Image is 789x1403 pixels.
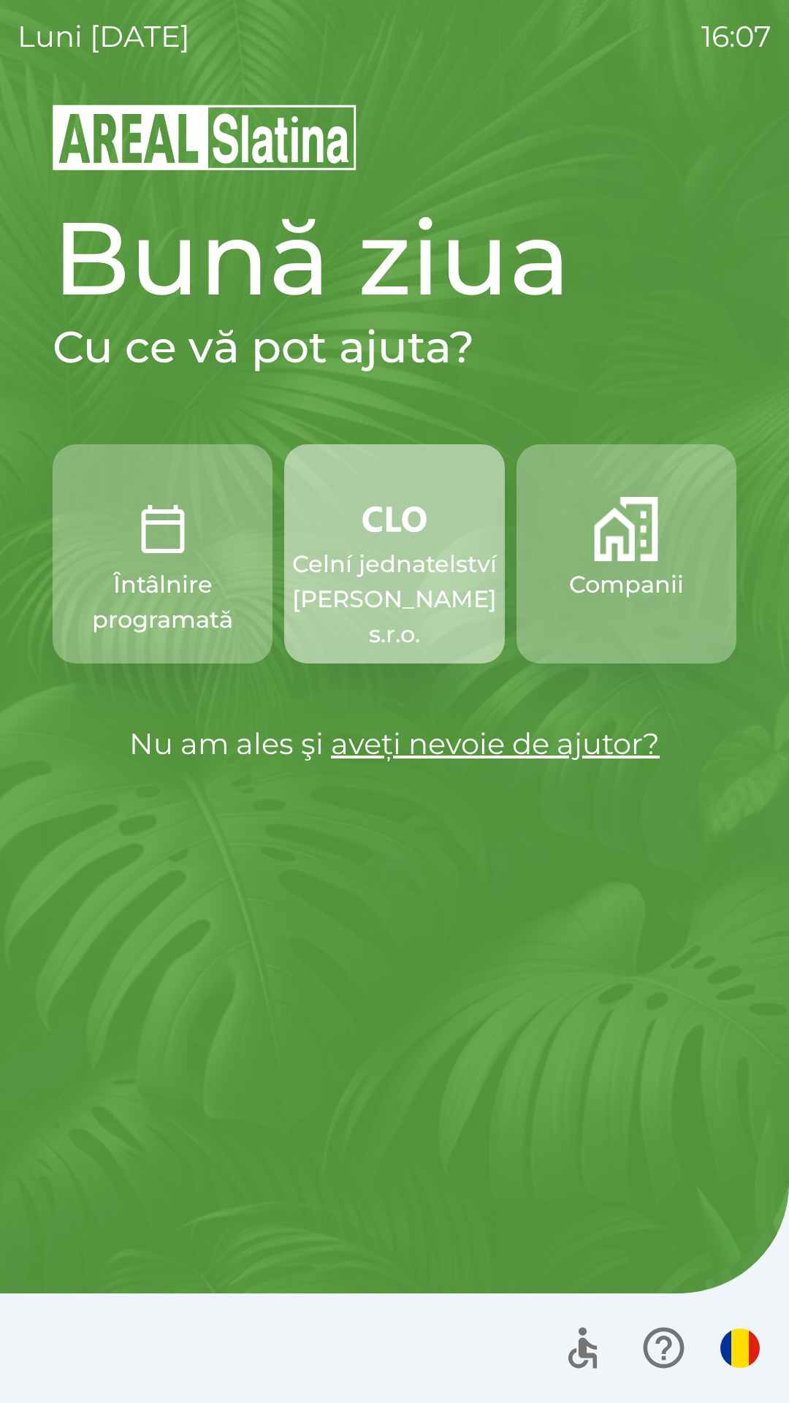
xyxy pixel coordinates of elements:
h1: Bună ziua [53,196,736,320]
p: luni [DATE] [18,15,190,58]
a: aveți nevoie de ajutor? [331,726,660,761]
img: 0ea463ad-1074-4378-bee6-aa7a2f5b9440.png [131,497,195,561]
p: Întâlnire programată [88,567,237,637]
img: ro flag [720,1328,760,1368]
button: Celní jednatelství [PERSON_NAME] s.r.o. [284,444,504,664]
p: Companii [569,567,684,602]
p: Nu am ales şi [53,722,736,766]
img: 58b4041c-2a13-40f9-aad2-b58ace873f8c.png [594,497,658,561]
button: Întâlnire programată [53,444,272,664]
img: 889875ac-0dea-4846-af73-0927569c3e97.png [362,497,427,541]
p: 16:07 [701,15,771,58]
img: Logo [53,102,736,172]
button: Companii [517,444,736,664]
p: Celní jednatelství [PERSON_NAME] s.r.o. [292,547,497,652]
h2: Cu ce vă pot ajuta? [53,320,736,374]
